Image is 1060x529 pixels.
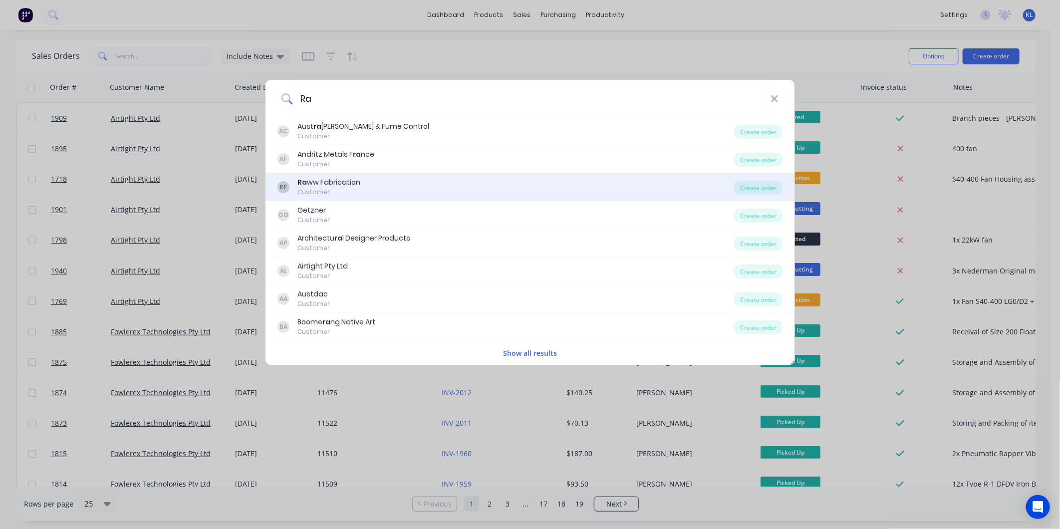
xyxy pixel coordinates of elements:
div: Customer [297,188,360,197]
div: Create order [734,209,783,223]
div: Customer [297,271,348,280]
div: Customer [297,132,429,141]
div: Create order [734,320,783,334]
div: Andritz Metals F nce [297,149,374,160]
div: Getzner [297,205,330,216]
div: Create order [734,153,783,167]
div: Architectu l Designer Products [297,233,410,244]
div: AL [277,265,289,277]
div: Create order [734,125,783,139]
div: Customer [297,327,375,336]
div: Create order [734,237,783,251]
div: RF [277,181,289,193]
b: Ra [297,177,307,187]
div: Create order [734,292,783,306]
div: AP [277,237,289,249]
b: ra [353,149,361,159]
div: Customer [297,216,330,225]
div: BA [277,321,289,333]
input: Enter a customer name to create a new order... [292,80,771,117]
div: ww Fabrication [297,177,360,188]
div: AF [277,153,289,165]
div: Open Intercom Messenger [1026,495,1050,519]
b: ra [334,233,342,243]
div: Austdac [297,289,330,299]
button: Show all results [500,347,560,359]
div: Aust [PERSON_NAME] & Fume Control [297,121,429,132]
div: Create order [734,264,783,278]
div: GG [277,209,289,221]
div: Customer [297,244,410,253]
div: Airtight Pty Ltd [297,261,348,271]
div: AC [277,125,289,137]
div: Customer [297,299,330,308]
b: ra [322,317,330,327]
div: Create order [734,181,783,195]
b: ra [313,121,321,131]
div: Boome ng Native Art [297,317,375,327]
div: Customer [297,160,374,169]
div: AA [277,293,289,305]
